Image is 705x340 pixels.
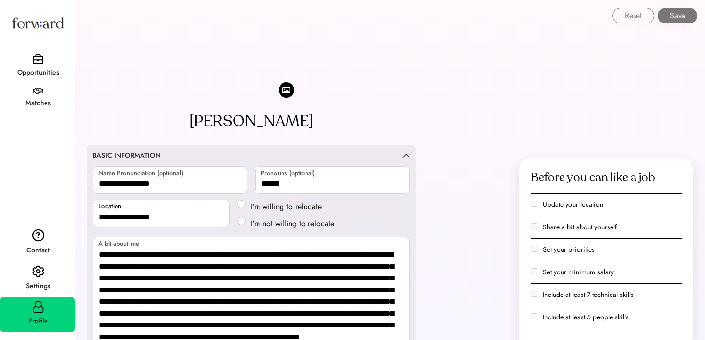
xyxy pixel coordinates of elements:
img: settings.svg [32,265,44,278]
div: Opportunities [1,67,75,79]
img: Forward logo [10,8,66,38]
label: Set your minimum salary [543,267,614,277]
div: Contact [1,245,75,256]
div: BASIC INFORMATION [93,151,161,160]
img: contact.svg [32,229,44,242]
label: Set your priorities [543,245,595,254]
div: Settings [1,280,75,292]
div: Matches [1,97,75,109]
button: Reset [612,8,654,23]
label: Share a bit about yourself [543,222,617,232]
label: Include at least 7 technical skills [543,290,634,299]
label: I'm not willing to relocate [247,218,337,229]
img: briefcase.svg [33,54,43,64]
div: [PERSON_NAME] [189,110,313,133]
label: Update your location [543,200,603,209]
div: Profile [1,316,75,327]
img: handshake.svg [33,88,43,94]
img: caret-up.svg [403,153,410,158]
div: Before you can like a job [531,170,655,185]
img: yH5BAEAAAAALAAAAAABAAEAAAIBRAA7 [208,12,294,98]
button: Save [658,8,697,23]
label: I'm willing to relocate [247,201,337,213]
label: Include at least 5 people skills [543,312,629,322]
